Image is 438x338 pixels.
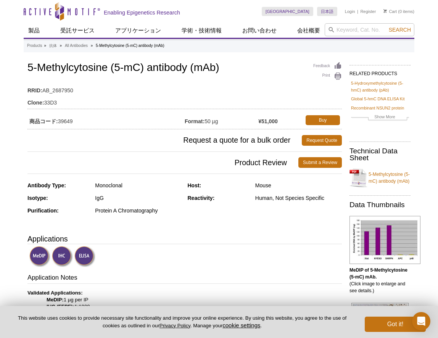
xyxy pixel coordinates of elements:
[95,207,182,214] div: Protein A Chromatography
[96,43,164,48] li: 5-Methylcytosine (5-mC) antibody (mAb)
[27,290,342,331] p: 1 µg per IP 1:1000 1:10,000 dilution For , we also offer AbFlex® 5-methylcytosine Recombinant Ant...
[302,135,342,146] a: Request Quote
[95,195,182,201] div: IgG
[74,246,95,267] img: Enzyme-linked Immunosorbent Assay Validated
[383,7,414,16] li: (0 items)
[185,118,205,125] strong: Format:
[255,182,342,189] div: Mouse
[349,148,411,161] h2: Technical Data Sheet
[351,105,404,111] a: Recombinant NSUN2 protein
[185,113,258,127] td: 50 µg
[357,7,358,16] li: |
[27,273,342,284] h3: Application Notes
[349,65,411,79] h2: RELATED PRODUCTS
[12,315,352,329] p: This website uses cookies to provide necessary site functionality and improve your online experie...
[27,182,66,188] strong: Antibody Type:
[27,208,59,214] strong: Purification:
[313,62,342,70] a: Feedback
[44,43,46,48] li: »
[383,9,387,13] img: Your Cart
[262,7,313,16] a: [GEOGRAPHIC_DATA]
[159,323,190,328] a: Privacy Policy
[386,26,413,33] button: Search
[27,233,342,245] h3: Applications
[65,42,88,49] a: All Antibodies
[365,317,426,332] button: Got it!
[412,312,430,330] div: Open Intercom Messenger
[29,246,50,267] img: Methyl-DNA Immunoprecipitation Validated
[360,9,376,14] a: Register
[317,7,337,16] a: 日本語
[91,43,93,48] li: »
[27,62,342,75] h1: 5-Methylcytosine (5-mC) antibody (mAb)
[29,118,58,125] strong: 商品コード:
[52,246,73,267] img: Immunohistochemistry Validated
[188,182,201,188] strong: Host:
[238,23,281,38] a: お問い合わせ
[222,322,260,328] button: cookie settings
[349,267,411,294] p: (Click image to enlarge and see details.)
[95,182,182,189] div: Monoclonal
[47,304,74,309] strong: IHC (FFPE):
[27,82,342,95] td: AB_2687950
[27,157,298,168] span: Product Review
[49,42,57,49] a: 抗体
[27,113,185,127] td: 39649
[383,9,397,14] a: Cart
[104,9,180,16] h2: Enabling Epigenetics Research
[298,157,342,168] a: Submit a Review
[345,9,355,14] a: Login
[293,23,325,38] a: 会社概要
[349,267,407,280] b: MeDIP of 5-Methylcytosine (5-mC) mAb.
[349,166,411,189] a: 5-Methylcytosine (5-mC) antibody (mAb)
[306,115,340,125] a: Buy
[56,23,99,38] a: 受託サービス
[27,95,342,107] td: 33D3
[24,23,44,38] a: 製品
[60,43,62,48] li: »
[27,42,42,49] a: Products
[27,87,42,94] strong: RRID:
[389,27,411,33] span: Search
[177,23,226,38] a: 学術・技術情報
[351,113,409,122] a: Show More
[258,118,278,125] strong: ¥51,000
[313,72,342,80] a: Print
[351,95,404,102] a: Global 5-hmC DNA ELISA Kit
[111,23,166,38] a: アプリケーション
[188,195,215,201] strong: Reactivity:
[27,195,48,201] strong: Isotype:
[27,135,302,146] span: Request a quote for a bulk order
[255,195,342,201] div: Human, Not Species Specific
[351,80,409,93] a: 5-Hydroxymethylcytosine (5-hmC) antibody (pAb)
[325,23,414,36] input: Keyword, Cat. No.
[47,297,64,303] strong: MeDIP:
[27,99,44,106] strong: Clone:
[27,290,83,296] b: Validated Applications:
[349,216,420,264] img: 5-Methylcytosine (5-mC) antibody (mAb) tested by MeDIP analysis.
[349,201,411,208] h2: Data Thumbnails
